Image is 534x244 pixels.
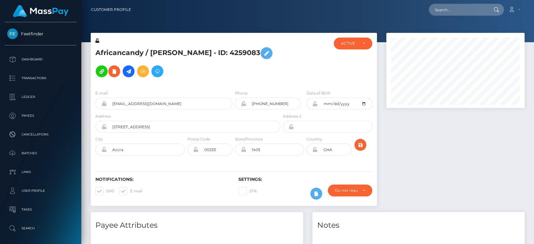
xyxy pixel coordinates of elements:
img: MassPay Logo [13,5,69,17]
label: Address [95,114,111,119]
p: Dashboard [7,55,74,64]
a: Payees [5,108,77,124]
label: E-mail [119,187,142,195]
a: Dashboard [5,52,77,67]
div: ACTIVE [341,41,358,46]
p: Ledger [7,92,74,102]
label: E-mail [95,90,108,96]
div: Do not require [335,188,358,193]
p: Links [7,167,74,177]
p: User Profile [7,186,74,196]
p: Batches [7,149,74,158]
h4: Notes [317,220,520,231]
a: Batches [5,145,77,161]
a: Links [5,164,77,180]
h4: Payee Attributes [95,220,298,231]
button: Do not require [328,185,372,196]
h5: Africancandy / [PERSON_NAME] - ID: 4259083 [95,44,277,80]
a: Cancellations [5,127,77,142]
label: City [95,136,103,142]
a: Search [5,221,77,236]
a: Customer Profile [91,3,131,16]
img: Feetfinder [7,28,18,39]
label: Address 2 [283,114,301,119]
p: Search [7,224,74,233]
a: User Profile [5,183,77,199]
a: Transactions [5,70,77,86]
h6: Settings: [238,177,372,182]
span: Feetfinder [5,31,77,37]
p: Transactions [7,74,74,83]
button: ACTIVE [334,38,372,49]
label: State/Province [235,136,263,142]
input: Search... [429,4,488,16]
label: Postal Code [187,136,210,142]
h6: Notifications: [95,177,229,182]
label: 2FA [238,187,257,195]
p: Payees [7,111,74,120]
a: Initiate Payout [123,65,135,77]
label: Phone [235,90,247,96]
a: Taxes [5,202,77,217]
p: Cancellations [7,130,74,139]
a: Ledger [5,89,77,105]
p: Taxes [7,205,74,214]
label: Date of Birth [307,90,331,96]
label: Country [307,136,322,142]
label: SMS [95,187,114,195]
